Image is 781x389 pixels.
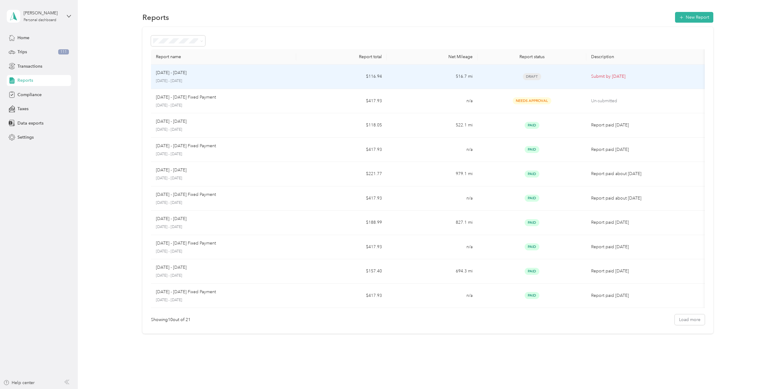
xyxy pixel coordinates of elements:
[296,235,387,260] td: $417.93
[17,134,34,140] span: Settings
[591,146,702,153] p: Report paid [DATE]
[24,10,62,16] div: [PERSON_NAME]
[525,268,539,275] span: Paid
[525,292,539,299] span: Paid
[525,219,539,226] span: Paid
[387,113,477,138] td: 522.1 mi
[296,162,387,186] td: $221.77
[591,219,702,226] p: Report paid [DATE]
[387,235,477,260] td: n/a
[156,240,216,247] p: [DATE] - [DATE] Fixed Payment
[151,49,296,65] th: Report name
[296,186,387,211] td: $417.93
[24,18,56,22] div: Personal dashboard
[591,268,702,275] p: Report paid [DATE]
[296,211,387,235] td: $188.99
[525,170,539,178] span: Paid
[156,200,291,206] p: [DATE] - [DATE]
[296,259,387,284] td: $157.40
[387,284,477,308] td: n/a
[296,284,387,308] td: $417.93
[17,92,42,98] span: Compliance
[156,273,291,279] p: [DATE] - [DATE]
[675,314,705,325] button: Load more
[156,297,291,303] p: [DATE] - [DATE]
[387,211,477,235] td: 827.1 mi
[17,49,27,55] span: Trips
[296,138,387,162] td: $417.93
[156,191,216,198] p: [DATE] - [DATE] Fixed Payment
[296,89,387,114] td: $417.93
[58,49,69,55] span: 111
[156,224,291,230] p: [DATE] - [DATE]
[156,127,291,133] p: [DATE] - [DATE]
[296,65,387,89] td: $116.94
[591,244,702,250] p: Report paid [DATE]
[591,73,702,80] p: Submit by [DATE]
[586,49,707,65] th: Description
[156,118,187,125] p: [DATE] - [DATE]
[387,186,477,211] td: n/a
[296,113,387,138] td: $118.05
[296,49,387,65] th: Report total
[525,122,539,129] span: Paid
[591,292,702,299] p: Report paid [DATE]
[17,106,28,112] span: Taxes
[156,69,187,76] p: [DATE] - [DATE]
[513,97,551,104] span: Needs Approval
[156,215,187,222] p: [DATE] - [DATE]
[156,264,187,271] p: [DATE] - [DATE]
[156,176,291,181] p: [DATE] - [DATE]
[156,167,187,174] p: [DATE] - [DATE]
[591,122,702,129] p: Report paid [DATE]
[387,65,477,89] td: 516.7 mi
[156,151,291,157] p: [DATE] - [DATE]
[17,63,42,69] span: Transactions
[591,195,702,202] p: Report paid about [DATE]
[156,143,216,149] p: [DATE] - [DATE] Fixed Payment
[591,170,702,177] p: Report paid about [DATE]
[525,243,539,250] span: Paid
[156,103,291,108] p: [DATE] - [DATE]
[387,89,477,114] td: n/a
[387,49,477,65] th: Net Mileage
[387,162,477,186] td: 979.1 mi
[156,94,216,101] p: [DATE] - [DATE] Fixed Payment
[151,316,191,323] div: Showing 10 out of 21
[17,35,29,41] span: Home
[482,54,581,59] div: Report status
[387,138,477,162] td: n/a
[747,355,781,389] iframe: Everlance-gr Chat Button Frame
[525,195,539,202] span: Paid
[675,12,713,23] button: New Report
[387,259,477,284] td: 694.3 mi
[156,249,291,254] p: [DATE] - [DATE]
[591,98,702,104] p: Un-submitted
[523,73,541,80] span: Draft
[156,78,291,84] p: [DATE] - [DATE]
[3,380,35,386] button: Help center
[525,146,539,153] span: Paid
[156,289,216,295] p: [DATE] - [DATE] Fixed Payment
[17,77,33,84] span: Reports
[142,14,169,21] h1: Reports
[17,120,43,126] span: Data exports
